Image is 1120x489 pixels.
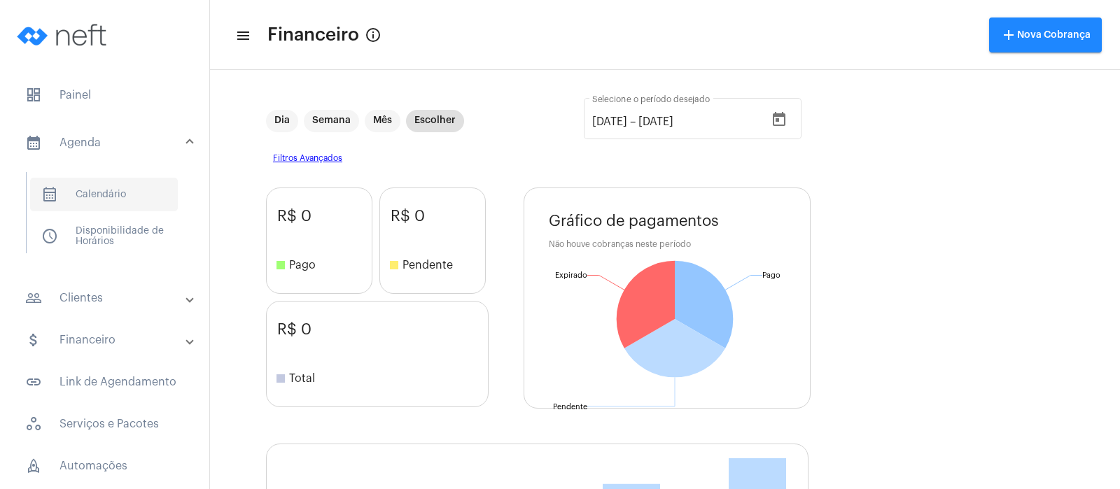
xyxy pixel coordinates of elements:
[553,403,587,411] text: Pendente
[14,365,195,399] span: Link de Agendamento
[8,323,209,357] mat-expansion-panel-header: sidenav iconFinanceiro
[14,407,195,441] span: Serviços e Pacotes
[989,17,1102,52] button: Nova Cobrança
[304,110,359,132] mat-chip: Semana
[14,78,195,112] span: Painel
[30,220,178,253] span: Disponibilidade de Horários
[25,332,187,348] mat-panel-title: Financeiro
[406,110,464,132] mat-chip: Escolher
[630,115,636,128] span: –
[25,290,187,306] mat-panel-title: Clientes
[365,110,400,132] mat-chip: Mês
[555,271,587,279] text: Expirado
[30,178,178,211] span: Calendário
[14,449,195,483] span: Automações
[386,257,485,274] span: Pendente
[365,27,381,43] mat-icon: Info
[25,332,42,348] mat-icon: sidenav icon
[272,257,289,274] mat-icon: stop
[8,165,209,273] div: sidenav iconAgenda
[25,134,187,151] mat-panel-title: Agenda
[1000,27,1017,43] mat-icon: add
[267,24,359,46] span: Financeiro
[25,416,42,432] span: sidenav icon
[272,257,372,274] span: Pago
[266,110,298,132] mat-chip: Dia
[272,370,488,387] span: Total
[25,87,42,104] span: sidenav icon
[25,374,42,390] mat-icon: sidenav icon
[41,228,58,245] span: sidenav icon
[765,106,793,134] button: Open calendar
[266,147,1064,170] span: Filtros Avançados
[592,115,627,128] input: Data de início
[235,27,249,44] mat-icon: sidenav icon
[277,321,488,338] span: R$ 0
[391,208,485,225] span: R$ 0
[762,271,780,279] text: Pago
[386,257,402,274] mat-icon: stop
[1000,30,1091,40] span: Nova Cobrança
[272,370,289,387] mat-icon: stop
[8,281,209,315] mat-expansion-panel-header: sidenav iconClientes
[11,7,116,63] img: logo-neft-novo-2.png
[8,120,209,165] mat-expansion-panel-header: sidenav iconAgenda
[359,21,387,49] button: Info
[25,458,42,474] span: sidenav icon
[277,208,372,225] span: R$ 0
[638,115,722,128] input: Data do fim
[25,290,42,306] mat-icon: sidenav icon
[25,134,42,151] mat-icon: sidenav icon
[41,186,58,203] span: sidenav icon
